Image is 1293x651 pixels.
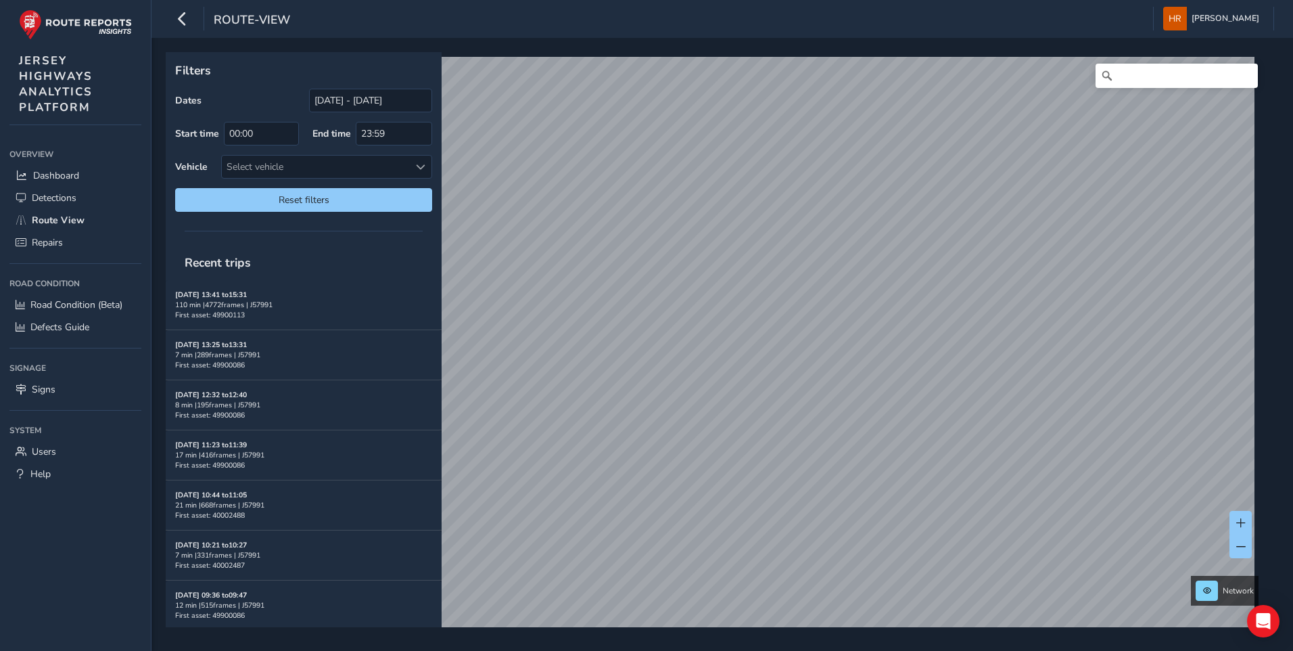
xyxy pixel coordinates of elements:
[9,144,141,164] div: Overview
[9,420,141,441] div: System
[175,245,260,280] span: Recent trips
[175,400,432,410] div: 8 min | 195 frames | J57991
[175,550,432,560] div: 7 min | 331 frames | J57991
[312,127,351,140] label: End time
[175,510,245,520] span: First asset: 40002488
[175,500,432,510] div: 21 min | 668 frames | J57991
[9,231,141,254] a: Repairs
[175,62,432,79] p: Filters
[175,490,247,500] strong: [DATE] 10:44 to 11:05
[32,236,63,249] span: Repairs
[175,127,219,140] label: Start time
[175,560,245,570] span: First asset: 40002487
[30,298,122,311] span: Road Condition (Beta)
[9,358,141,378] div: Signage
[175,450,432,460] div: 17 min | 416 frames | J57991
[32,192,76,204] span: Detections
[175,94,202,107] label: Dates
[9,316,141,338] a: Defects Guide
[170,57,1254,643] canvas: Map
[185,194,422,206] span: Reset filters
[9,463,141,485] a: Help
[32,214,85,227] span: Route View
[1096,64,1258,88] input: Search
[175,310,245,320] span: First asset: 49900113
[175,440,247,450] strong: [DATE] 11:23 to 11:39
[9,273,141,294] div: Road Condition
[9,441,141,463] a: Users
[1163,7,1264,30] button: [PERSON_NAME]
[175,410,245,420] span: First asset: 49900086
[175,610,245,621] span: First asset: 49900086
[175,188,432,212] button: Reset filters
[214,12,290,30] span: route-view
[175,300,432,310] div: 110 min | 4772 frames | J57991
[9,187,141,209] a: Detections
[175,340,247,350] strong: [DATE] 13:25 to 13:31
[175,600,432,610] div: 12 min | 515 frames | J57991
[9,294,141,316] a: Road Condition (Beta)
[175,360,245,370] span: First asset: 49900086
[1223,585,1254,596] span: Network
[32,383,55,396] span: Signs
[33,169,79,182] span: Dashboard
[1247,605,1279,637] div: Open Intercom Messenger
[175,350,432,360] div: 7 min | 289 frames | J57991
[9,209,141,231] a: Route View
[19,9,132,40] img: rr logo
[30,321,89,334] span: Defects Guide
[1163,7,1187,30] img: diamond-layout
[19,53,93,115] span: JERSEY HIGHWAYS ANALYTICS PLATFORM
[175,540,247,550] strong: [DATE] 10:21 to 10:27
[222,156,409,178] div: Select vehicle
[9,378,141,401] a: Signs
[175,460,245,470] span: First asset: 49900086
[175,390,247,400] strong: [DATE] 12:32 to 12:40
[175,160,208,173] label: Vehicle
[32,445,56,458] span: Users
[9,164,141,187] a: Dashboard
[1192,7,1259,30] span: [PERSON_NAME]
[175,590,247,600] strong: [DATE] 09:36 to 09:47
[30,468,51,480] span: Help
[175,290,247,300] strong: [DATE] 13:41 to 15:31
